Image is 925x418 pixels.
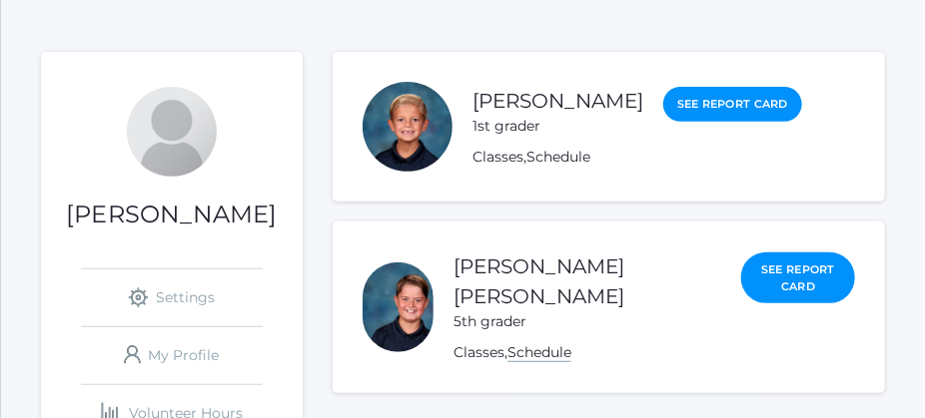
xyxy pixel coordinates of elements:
[41,202,303,227] h1: [PERSON_NAME]
[741,252,855,303] a: See Report Card
[472,116,643,137] div: 1st grader
[526,148,590,166] a: Schedule
[507,343,571,362] a: Schedule
[363,82,453,172] div: Brooks Roberts
[454,254,624,308] a: [PERSON_NAME] [PERSON_NAME]
[472,89,643,113] a: [PERSON_NAME]
[454,311,721,332] div: 5th grader
[472,147,802,168] div: ,
[363,262,434,352] div: Ryder Roberts
[127,87,217,177] div: Danielle Roberts
[663,87,802,122] a: See Report Card
[454,342,855,363] div: ,
[81,327,263,384] a: My Profile
[454,343,504,361] a: Classes
[472,148,523,166] a: Classes
[81,269,263,326] a: Settings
